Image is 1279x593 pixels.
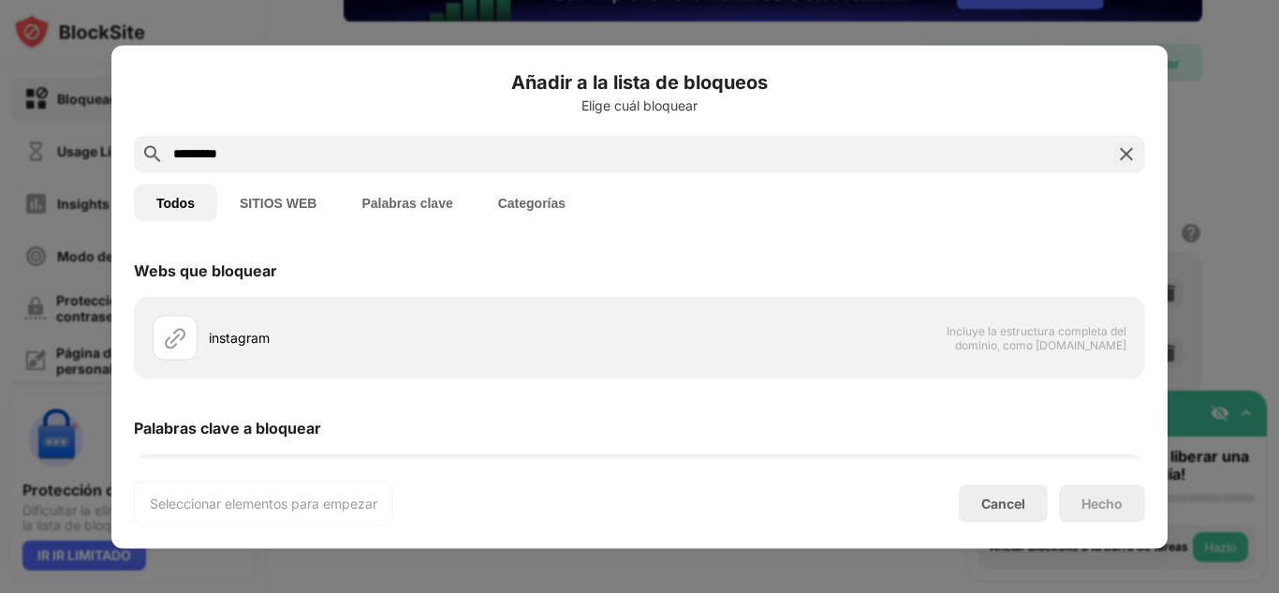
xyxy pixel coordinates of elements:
[1081,496,1123,511] div: Hecho
[476,184,588,221] button: Categorías
[150,494,377,512] div: Seleccionar elementos para empezar
[1115,142,1138,165] img: search-close
[217,184,339,221] button: SITIOS WEB
[134,418,321,437] div: Palabras clave a bloquear
[141,142,164,165] img: search.svg
[134,260,277,279] div: Webs que bloquear
[134,184,217,221] button: Todos
[134,67,1145,96] h6: Añadir a la lista de bloqueos
[134,97,1145,112] div: Elige cuál bloquear
[339,184,475,221] button: Palabras clave
[981,496,1025,511] div: Cancel
[209,328,639,348] div: instagram
[164,326,186,348] img: url.svg
[934,323,1126,351] span: Incluye la estructura completa del dominio, como [DOMAIN_NAME]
